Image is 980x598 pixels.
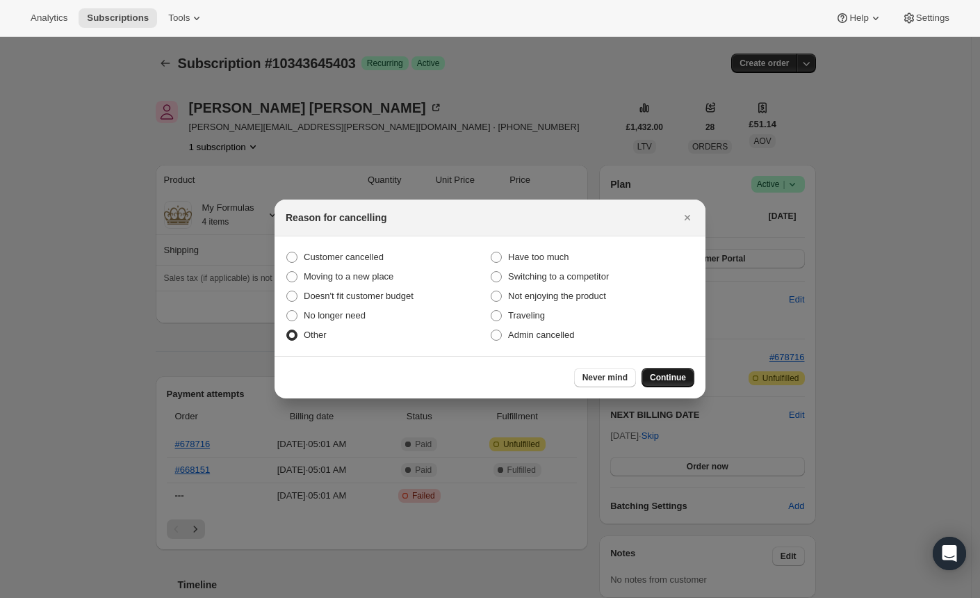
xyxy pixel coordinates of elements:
h2: Reason for cancelling [286,211,386,225]
span: Not enjoying the product [508,291,606,301]
span: Admin cancelled [508,330,574,340]
button: Tools [160,8,212,28]
span: Switching to a competitor [508,271,609,282]
span: Doesn't fit customer budget [304,291,414,301]
span: Analytics [31,13,67,24]
span: Have too much [508,252,569,262]
button: Continue [642,368,694,387]
span: Subscriptions [87,13,149,24]
button: Never mind [574,368,636,387]
span: Moving to a new place [304,271,393,282]
span: Settings [916,13,949,24]
button: Settings [894,8,958,28]
span: Customer cancelled [304,252,384,262]
span: Help [849,13,868,24]
span: Never mind [582,372,628,383]
span: No longer need [304,310,366,321]
span: Traveling [508,310,545,321]
span: Tools [168,13,190,24]
button: Help [827,8,890,28]
span: Other [304,330,327,340]
button: Close [678,208,697,227]
button: Analytics [22,8,76,28]
button: Subscriptions [79,8,157,28]
span: Continue [650,372,686,383]
div: Open Intercom Messenger [933,537,966,570]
